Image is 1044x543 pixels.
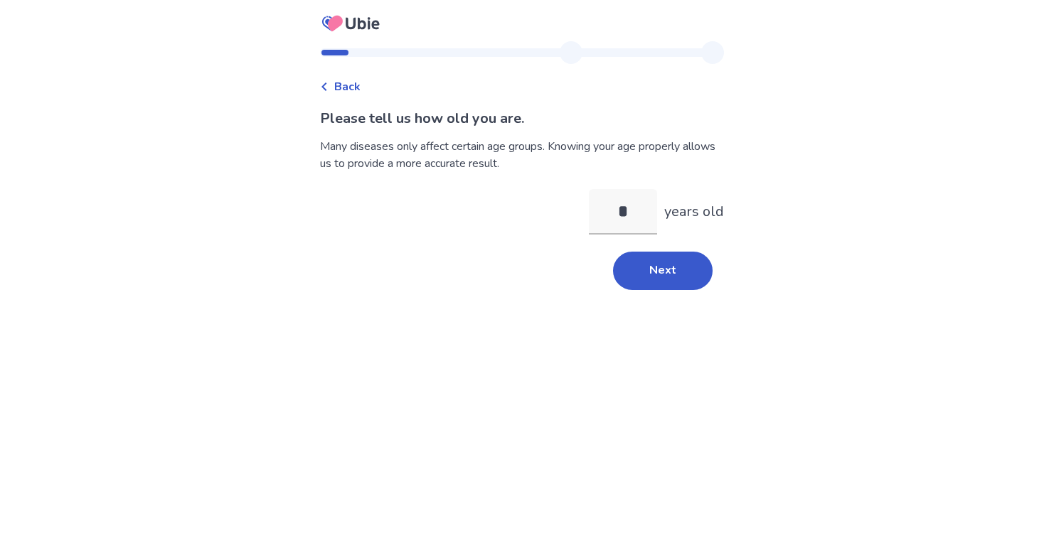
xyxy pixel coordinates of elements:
button: Next [613,252,713,290]
p: years old [664,201,724,222]
div: Many diseases only affect certain age groups. Knowing your age properly allows us to provide a mo... [320,138,724,172]
input: years old [589,189,657,235]
p: Please tell us how old you are. [320,108,724,129]
span: Back [334,78,361,95]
